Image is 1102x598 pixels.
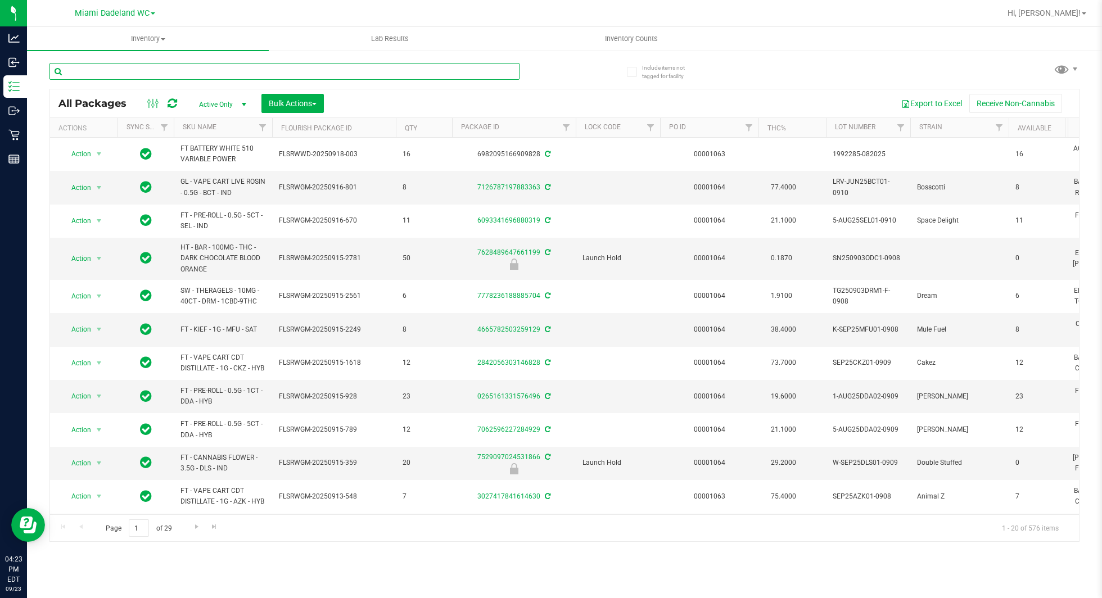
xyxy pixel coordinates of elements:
p: 04:23 PM EDT [5,554,22,585]
span: 5-AUG25SEL01-0910 [833,215,904,226]
a: 7062596227284929 [477,425,540,433]
a: 0265161331576496 [477,392,540,400]
span: Sync from Compliance System [543,292,550,300]
span: SN250903ODC1-0908 [833,253,904,264]
span: SEP25AZK01-0908 [833,491,904,502]
span: Action [61,180,92,196]
span: 8 [403,182,445,193]
span: HT - BAR - 100MG - THC - DARK CHOCOLATE BLOOD ORANGE [180,242,265,275]
span: Animal Z [917,491,1002,502]
span: In Sync [140,422,152,437]
span: Page of 29 [96,519,181,537]
a: 3027417841614630 [477,492,540,500]
span: 38.4000 [765,321,802,338]
span: Miami Dadeland WC [75,8,150,18]
span: Sync from Compliance System [543,150,550,158]
span: FT BATTERY WHITE 510 VARIABLE POWER [180,143,265,165]
span: LRV-JUN25BCT01-0910 [833,176,904,198]
inline-svg: Retail [8,129,20,141]
span: 8 [1015,324,1058,335]
span: select [92,213,106,229]
div: Launch Hold [450,463,577,474]
span: FLSRWGM-20250915-928 [279,391,389,402]
a: 00001064 [694,459,725,466]
span: FLSRWGM-20250915-789 [279,424,389,435]
input: 1 [129,519,149,537]
a: 00001064 [694,292,725,300]
a: THC% [767,124,786,132]
span: GL - VAPE CART LIVE ROSIN - 0.5G - BCT - IND [180,176,265,198]
a: Package ID [461,123,499,131]
span: 0 [1015,457,1058,468]
span: 1-AUG25DDA02-0909 [833,391,904,402]
span: [PERSON_NAME] [917,424,1002,435]
span: 12 [403,357,445,368]
a: Strain [919,123,942,131]
p: 09/23 [5,585,22,593]
span: SEP25CKZ01-0909 [833,357,904,368]
span: 6 [403,291,445,301]
span: In Sync [140,388,152,404]
span: Action [61,355,92,371]
span: FLSRWGM-20250915-359 [279,457,389,468]
span: 7 [1015,491,1058,502]
a: Filter [642,118,660,137]
span: select [92,288,106,304]
span: FLSRWGM-20250916-670 [279,215,389,226]
span: Mule Fuel [917,324,1002,335]
a: 00001063 [694,150,725,158]
span: 8 [1015,182,1058,193]
inline-svg: Analytics [8,33,20,44]
a: Lot Number [835,123,875,131]
span: 1 - 20 of 576 items [993,519,1068,536]
span: Launch Hold [582,457,653,468]
iframe: Resource center [11,508,45,542]
inline-svg: Outbound [8,105,20,116]
span: In Sync [140,355,152,370]
button: Export to Excel [894,94,969,113]
span: FT - CANNABIS FLOWER - 3.5G - DLS - IND [180,452,265,474]
span: select [92,355,106,371]
span: 16 [1015,149,1058,160]
span: In Sync [140,146,152,162]
inline-svg: Inventory [8,81,20,92]
span: FT - PRE-ROLL - 0.5G - 1CT - DDA - HYB [180,386,265,407]
span: 20 [403,457,445,468]
span: 7 [403,491,445,502]
inline-svg: Reports [8,153,20,165]
a: Qty [405,124,417,132]
div: Launch Hold [450,259,577,270]
span: 5-AUG25DDA02-0909 [833,424,904,435]
span: SW - THERAGELS - 10MG - 40CT - DRM - 1CBD-9THC [180,286,265,307]
span: 23 [403,391,445,402]
span: 8 [403,324,445,335]
a: Filter [557,118,576,137]
span: 11 [403,215,445,226]
span: TG250903DRM1-F-0908 [833,286,904,307]
span: 21.1000 [765,422,802,438]
span: Sync from Compliance System [543,325,550,333]
span: Include items not tagged for facility [642,64,698,80]
span: Hi, [PERSON_NAME]! [1008,8,1081,17]
span: select [92,251,106,266]
button: Bulk Actions [261,94,324,113]
span: Action [61,288,92,304]
a: PO ID [669,123,686,131]
span: Sync from Compliance System [543,392,550,400]
a: 00001064 [694,325,725,333]
span: Bulk Actions [269,99,317,108]
a: 7778236188885704 [477,292,540,300]
a: 00001064 [694,425,725,433]
span: Bosscotti [917,182,1002,193]
span: 29.2000 [765,455,802,471]
span: In Sync [140,250,152,266]
span: 1992285-082025 [833,149,904,160]
span: Dream [917,291,1002,301]
a: Filter [892,118,910,137]
span: All Packages [58,97,138,110]
span: FLSRWGM-20250915-2249 [279,324,389,335]
a: SKU Name [183,123,216,131]
a: Go to the last page [206,519,223,534]
a: Filter [155,118,174,137]
span: In Sync [140,212,152,228]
